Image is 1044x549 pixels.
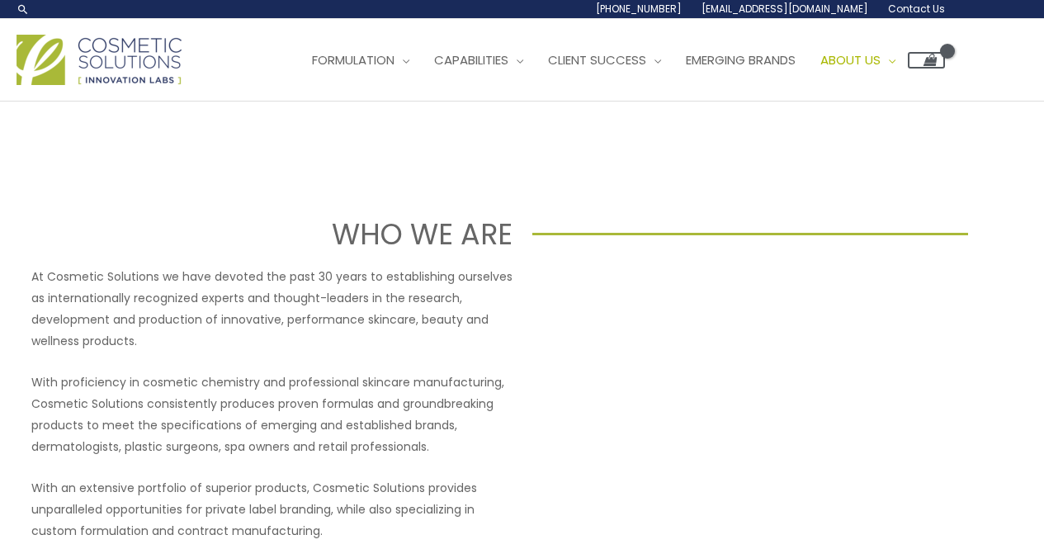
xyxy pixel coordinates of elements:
a: View Shopping Cart, empty [908,52,945,69]
a: Capabilities [422,35,536,85]
p: At Cosmetic Solutions we have devoted the past 30 years to establishing ourselves as internationa... [31,266,513,352]
p: With proficiency in cosmetic chemistry and professional skincare manufacturing, Cosmetic Solution... [31,372,513,457]
a: Formulation [300,35,422,85]
span: Formulation [312,51,394,69]
img: Cosmetic Solutions Logo [17,35,182,85]
h1: WHO WE ARE [76,214,513,254]
span: Client Success [548,51,646,69]
p: With an extensive portfolio of superior products, Cosmetic Solutions provides unparalleled opport... [31,477,513,542]
a: About Us [808,35,908,85]
iframe: Get to know Cosmetic Solutions Private Label Skin Care [532,266,1013,537]
span: About Us [820,51,881,69]
span: Contact Us [888,2,945,16]
nav: Site Navigation [287,35,945,85]
span: [PHONE_NUMBER] [596,2,682,16]
a: Search icon link [17,2,30,16]
a: Client Success [536,35,673,85]
span: [EMAIL_ADDRESS][DOMAIN_NAME] [702,2,868,16]
span: Capabilities [434,51,508,69]
a: Emerging Brands [673,35,808,85]
span: Emerging Brands [686,51,796,69]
